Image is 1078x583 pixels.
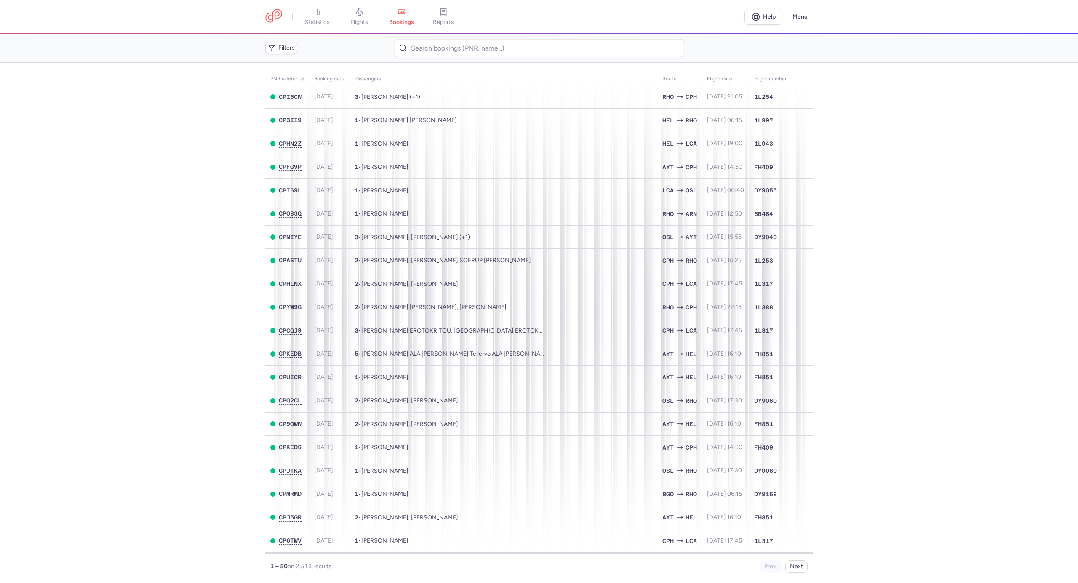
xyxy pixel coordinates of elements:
[707,163,742,170] span: [DATE] 14:50
[355,374,408,381] span: •
[355,303,358,310] span: 2
[662,92,674,101] span: RHO
[686,209,697,218] span: ARN
[279,93,302,100] span: CPI5CW
[355,93,420,101] span: •
[707,303,742,311] span: [DATE] 22:15
[707,280,742,287] span: [DATE] 17:45
[279,490,302,497] span: CPMRMD
[314,420,333,427] span: [DATE]
[754,397,777,405] span: DY9060
[361,490,408,498] span: Eden TURJEMAN
[361,444,408,451] span: Ekaterina SERDYUKOVA
[702,73,749,85] th: flight date
[279,280,302,287] span: CPHLNX
[662,513,674,522] span: AYT
[707,210,742,217] span: [DATE] 12:50
[686,186,697,195] span: OSL
[278,45,295,51] span: Filters
[279,537,302,544] button: CP6TWV
[662,490,674,499] span: BGO
[662,256,674,265] span: CPH
[355,187,408,194] span: •
[279,140,302,147] button: CPHN2Z
[279,397,302,404] button: CPQ2CL
[707,444,742,451] span: [DATE] 14:50
[361,257,531,264] span: John Buhl SOERUP, Helle Buhl SOERUP ANDERSEN
[355,537,358,544] span: 1
[314,444,333,451] span: [DATE]
[314,117,333,124] span: [DATE]
[754,350,773,358] span: FH851
[686,162,697,172] span: CPH
[355,350,544,357] span: •
[686,419,697,429] span: HEL
[686,349,697,359] span: HEL
[279,350,302,357] button: CPKEDB
[314,257,333,264] span: [DATE]
[754,443,773,452] span: FH409
[355,374,358,381] span: 1
[662,536,674,546] span: CPH
[686,396,697,405] span: RHO
[350,73,657,85] th: Passengers
[279,374,302,381] button: CPUICR
[361,117,457,124] span: Helvi Ella Maria MAKKONEN
[314,93,333,100] span: [DATE]
[662,466,674,475] span: OSL
[361,93,420,101] span: Asala SABIA, Ranin HAMMUD, Rim HAMMUD
[355,327,544,334] span: •
[433,19,454,26] span: reports
[657,73,702,85] th: Route
[361,234,470,241] span: Inger Carin ERIKSON, Hakon ERIKSON, Sverre ERIKSON
[314,350,333,357] span: [DATE]
[265,42,297,54] button: Filters
[707,257,742,264] span: [DATE] 15:25
[270,563,288,570] strong: 1 – 50
[279,303,302,310] span: CPYW9G
[355,397,358,404] span: 2
[350,19,368,26] span: flights
[279,421,302,428] button: CP9OWW
[355,210,358,217] span: 1
[355,444,358,450] span: 1
[279,117,302,124] button: CP3II9
[355,257,531,264] span: •
[422,8,464,26] a: reports
[760,560,782,573] button: Prev.
[686,256,697,265] span: RHO
[314,186,333,194] span: [DATE]
[355,280,458,288] span: •
[754,303,773,311] span: 1L388
[662,303,674,312] span: RHO
[355,257,358,264] span: 2
[314,514,333,521] span: [DATE]
[394,39,684,57] input: Search bookings (PNR, name...)
[707,233,742,240] span: [DATE] 15:55
[754,420,773,428] span: FH851
[707,373,741,381] span: [DATE] 16:10
[279,537,302,544] span: CP6TWV
[279,327,302,334] span: CPCQJ9
[279,444,302,451] button: CPKEDS
[355,350,358,357] span: 5
[361,327,568,334] span: Penny LONTOU EROTOKRITOU, Nefeli EROTOKRITOU, Sofia Christina EROTOKRITOU
[279,234,302,240] span: CPNIYE
[662,116,674,125] span: HEL
[355,140,408,147] span: •
[279,514,302,521] button: CPJ5GR
[355,303,507,311] span: •
[314,490,333,498] span: [DATE]
[355,210,408,217] span: •
[707,397,742,404] span: [DATE] 17:30
[662,373,674,382] span: AYT
[361,350,563,357] span: Pauli Juhani ALA KETURI, Kirsti Tellervo ALA KETURI, Jonna Carita SAVONNIEMI, Pasi Petteri SAVONN...
[662,443,674,452] span: AYT
[338,8,380,26] a: flights
[686,232,697,242] span: AYT
[707,514,741,521] span: [DATE] 16:10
